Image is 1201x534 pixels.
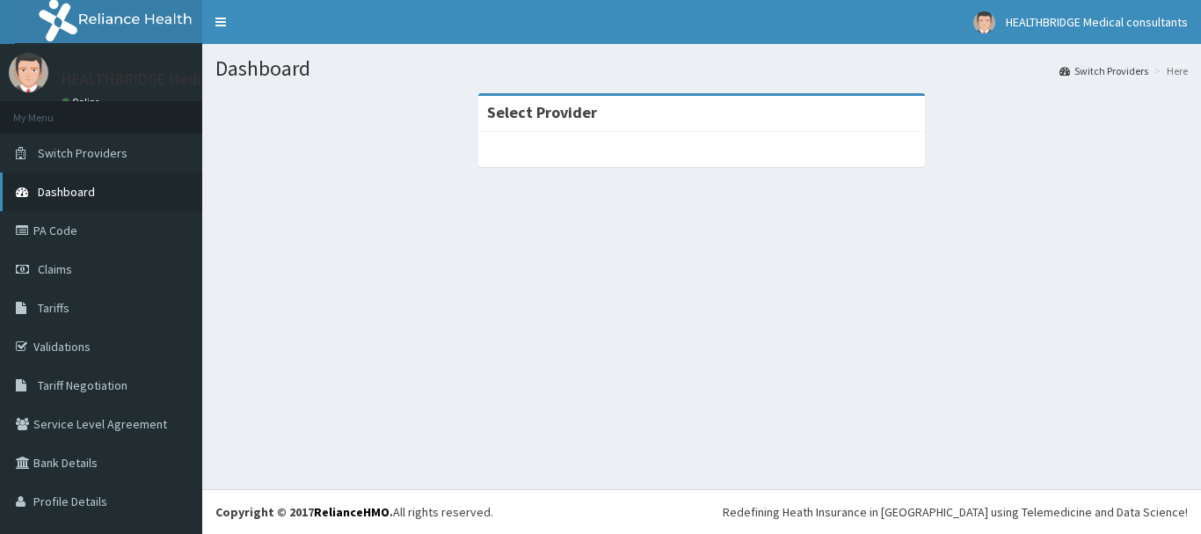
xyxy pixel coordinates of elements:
span: Dashboard [38,184,95,200]
strong: Select Provider [487,102,597,122]
a: RelianceHMO [314,504,389,520]
li: Here [1150,63,1188,78]
a: Online [62,96,104,108]
strong: Copyright © 2017 . [215,504,393,520]
h1: Dashboard [215,57,1188,80]
p: HEALTHBRIDGE Medical consultants [62,71,307,87]
span: HEALTHBRIDGE Medical consultants [1006,14,1188,30]
a: Switch Providers [1059,63,1148,78]
div: Redefining Heath Insurance in [GEOGRAPHIC_DATA] using Telemedicine and Data Science! [723,503,1188,521]
span: Tariff Negotiation [38,377,127,393]
span: Tariffs [38,300,69,316]
img: User Image [973,11,995,33]
footer: All rights reserved. [202,489,1201,534]
img: User Image [9,53,48,92]
span: Claims [38,261,72,277]
span: Switch Providers [38,145,127,161]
